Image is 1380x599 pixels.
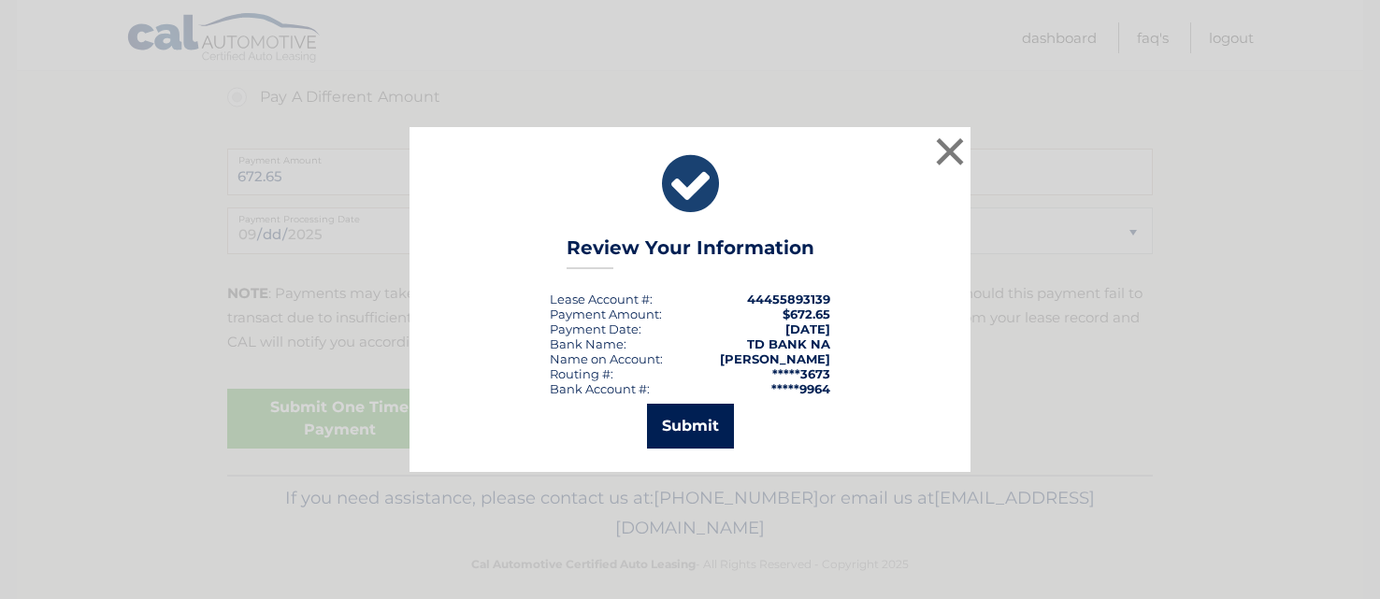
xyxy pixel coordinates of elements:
strong: TD BANK NA [747,336,830,351]
span: Payment Date [550,321,639,336]
strong: 44455893139 [747,292,830,307]
span: $672.65 [783,307,830,321]
span: [DATE] [785,321,830,336]
h3: Review Your Information [567,236,814,269]
div: : [550,321,641,336]
div: Lease Account #: [550,292,653,307]
div: Routing #: [550,366,613,381]
div: Bank Name: [550,336,626,351]
div: Payment Amount: [550,307,662,321]
button: × [931,133,969,170]
button: Submit [647,404,734,449]
div: Bank Account #: [550,381,650,396]
div: Name on Account: [550,351,663,366]
strong: [PERSON_NAME] [720,351,830,366]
